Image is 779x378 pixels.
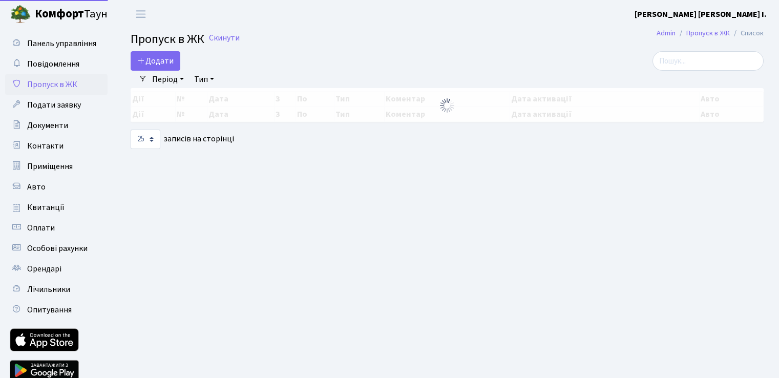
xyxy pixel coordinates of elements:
a: Панель управління [5,33,108,54]
span: Таун [35,6,108,23]
span: Лічильники [27,284,70,295]
a: Оплати [5,218,108,238]
a: Контакти [5,136,108,156]
span: Контакти [27,140,64,152]
span: Авто [27,181,46,193]
a: Admin [657,28,676,38]
a: Опитування [5,300,108,320]
a: Пропуск в ЖК [5,74,108,95]
a: Документи [5,115,108,136]
nav: breadcrumb [641,23,779,44]
span: Квитанції [27,202,65,213]
span: Повідомлення [27,58,79,70]
li: Список [730,28,764,39]
a: Додати [131,51,180,71]
a: Період [148,71,188,88]
span: Пропуск в ЖК [131,30,204,48]
a: Квитанції [5,197,108,218]
a: Скинути [209,33,240,43]
input: Пошук... [652,51,764,71]
a: Подати заявку [5,95,108,115]
span: Панель управління [27,38,96,49]
a: Особові рахунки [5,238,108,259]
a: Тип [190,71,218,88]
a: Повідомлення [5,54,108,74]
img: logo.png [10,4,31,25]
span: Приміщення [27,161,73,172]
span: Додати [137,55,174,67]
label: записів на сторінці [131,130,234,149]
a: [PERSON_NAME] [PERSON_NAME] І. [635,8,767,20]
a: Приміщення [5,156,108,177]
span: Подати заявку [27,99,81,111]
span: Оплати [27,222,55,234]
a: Пропуск в ЖК [686,28,730,38]
span: Пропуск в ЖК [27,79,77,90]
span: Документи [27,120,68,131]
a: Орендарі [5,259,108,279]
span: Опитування [27,304,72,316]
span: Орендарі [27,263,61,275]
span: Особові рахунки [27,243,88,254]
b: Комфорт [35,6,84,22]
a: Авто [5,177,108,197]
button: Переключити навігацію [128,6,154,23]
select: записів на сторінці [131,130,160,149]
b: [PERSON_NAME] [PERSON_NAME] І. [635,9,767,20]
img: Обробка... [439,97,455,114]
a: Лічильники [5,279,108,300]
